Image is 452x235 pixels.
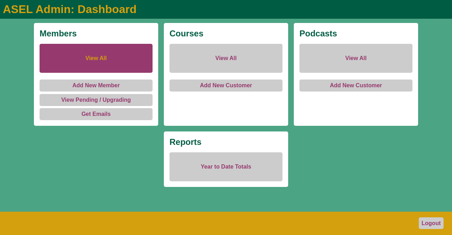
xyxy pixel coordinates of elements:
[169,137,282,147] h2: Reports
[40,80,153,92] a: Add New Member
[169,29,282,39] h2: Courses
[299,44,412,73] a: View All
[3,3,449,16] h1: ASEL Admin: Dashboard
[299,29,412,39] h2: Podcasts
[169,80,282,92] a: Add New Customer
[299,80,412,92] a: Add New Customer
[419,217,444,229] a: Logout
[40,44,153,73] a: View All
[40,108,153,120] a: Get Emails
[40,29,153,39] h2: Members
[40,94,153,106] a: View Pending / Upgrading
[169,44,282,73] a: View All
[169,152,282,181] a: Year to Date Totals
